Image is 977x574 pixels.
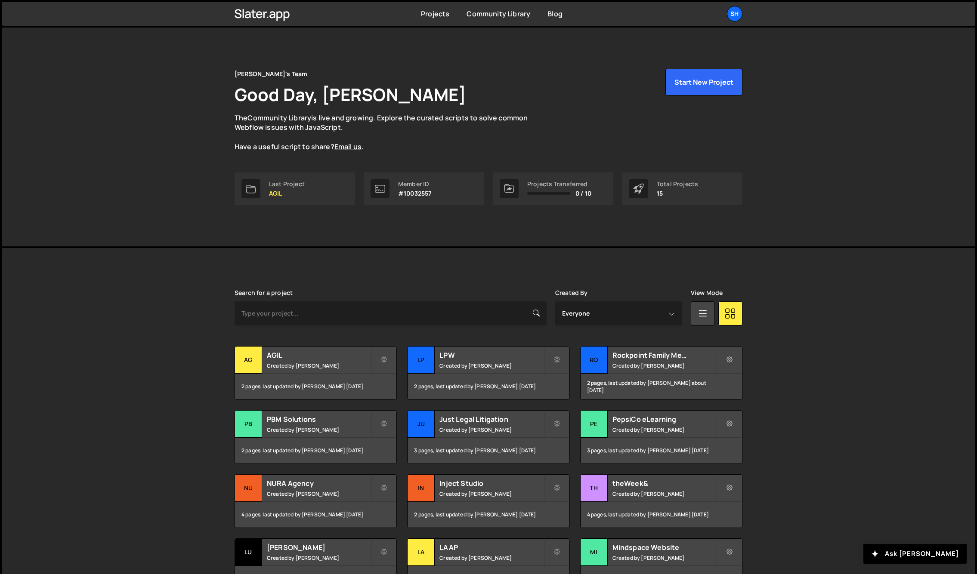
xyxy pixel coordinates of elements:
[612,414,716,424] h2: PepsiCo eLearning
[267,543,371,552] h2: [PERSON_NAME]
[547,9,563,18] a: Blog
[580,410,742,464] a: Pe PepsiCo eLearning Created by [PERSON_NAME] 3 pages, last updated by [PERSON_NAME] [DATE]
[581,374,742,399] div: 2 pages, last updated by [PERSON_NAME] about [DATE]
[407,474,569,528] a: In Inject Studio Created by [PERSON_NAME] 2 pages, last updated by [PERSON_NAME] [DATE]
[267,490,371,497] small: Created by [PERSON_NAME]
[612,490,716,497] small: Created by [PERSON_NAME]
[235,301,547,325] input: Type your project...
[439,426,543,433] small: Created by [PERSON_NAME]
[581,502,742,528] div: 4 pages, last updated by [PERSON_NAME] [DATE]
[407,410,569,464] a: Ju Just Legal Litigation Created by [PERSON_NAME] 3 pages, last updated by [PERSON_NAME] [DATE]
[612,362,716,369] small: Created by [PERSON_NAME]
[235,411,262,438] div: PB
[727,6,742,21] a: Sh
[235,474,397,528] a: NU NURA Agency Created by [PERSON_NAME] 4 pages, last updated by [PERSON_NAME] [DATE]
[398,181,431,187] div: Member ID
[439,350,543,360] h2: LPW
[269,190,305,197] p: AGIL
[398,190,431,197] p: #10032557
[408,475,435,502] div: In
[267,362,371,369] small: Created by [PERSON_NAME]
[235,289,293,296] label: Search for a project
[555,289,588,296] label: Created By
[581,411,608,438] div: Pe
[269,181,305,187] div: Last Project
[527,181,591,187] div: Projects Transferred
[439,479,543,488] h2: Inject Studio
[408,502,569,528] div: 2 pages, last updated by [PERSON_NAME] [DATE]
[235,502,396,528] div: 4 pages, last updated by [PERSON_NAME] [DATE]
[267,426,371,433] small: Created by [PERSON_NAME]
[439,414,543,424] h2: Just Legal Litigation
[657,190,698,197] p: 15
[407,346,569,400] a: LP LPW Created by [PERSON_NAME] 2 pages, last updated by [PERSON_NAME] [DATE]
[612,350,716,360] h2: Rockpoint Family Medicine
[580,474,742,528] a: th theWeek& Created by [PERSON_NAME] 4 pages, last updated by [PERSON_NAME] [DATE]
[581,475,608,502] div: th
[267,350,371,360] h2: AGIL
[235,346,397,400] a: AG AGIL Created by [PERSON_NAME] 2 pages, last updated by [PERSON_NAME] [DATE]
[439,554,543,562] small: Created by [PERSON_NAME]
[235,539,262,566] div: Lu
[235,347,262,374] div: AG
[408,438,569,463] div: 3 pages, last updated by [PERSON_NAME] [DATE]
[612,426,716,433] small: Created by [PERSON_NAME]
[581,347,608,374] div: Ro
[657,181,698,187] div: Total Projects
[580,346,742,400] a: Ro Rockpoint Family Medicine Created by [PERSON_NAME] 2 pages, last updated by [PERSON_NAME] abou...
[612,554,716,562] small: Created by [PERSON_NAME]
[408,347,435,374] div: LP
[612,479,716,488] h2: theWeek&
[421,9,449,18] a: Projects
[235,172,355,205] a: Last Project AGIL
[575,190,591,197] span: 0 / 10
[581,438,742,463] div: 3 pages, last updated by [PERSON_NAME] [DATE]
[334,142,362,151] a: Email us
[439,543,543,552] h2: LAAP
[247,113,311,123] a: Community Library
[267,554,371,562] small: Created by [PERSON_NAME]
[863,544,967,564] button: Ask [PERSON_NAME]
[267,479,371,488] h2: NURA Agency
[408,411,435,438] div: Ju
[408,539,435,566] div: LA
[665,69,742,95] button: Start New Project
[235,83,466,106] h1: Good Day, [PERSON_NAME]
[581,539,608,566] div: Mi
[408,374,569,399] div: 2 pages, last updated by [PERSON_NAME] [DATE]
[439,490,543,497] small: Created by [PERSON_NAME]
[235,475,262,502] div: NU
[235,374,396,399] div: 2 pages, last updated by [PERSON_NAME] [DATE]
[439,362,543,369] small: Created by [PERSON_NAME]
[612,543,716,552] h2: Mindspace Website
[267,414,371,424] h2: PBM Solutions
[235,113,544,152] p: The is live and growing. Explore the curated scripts to solve common Webflow issues with JavaScri...
[467,9,530,18] a: Community Library
[235,69,307,79] div: [PERSON_NAME]'s Team
[235,438,396,463] div: 2 pages, last updated by [PERSON_NAME] [DATE]
[235,410,397,464] a: PB PBM Solutions Created by [PERSON_NAME] 2 pages, last updated by [PERSON_NAME] [DATE]
[691,289,723,296] label: View Mode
